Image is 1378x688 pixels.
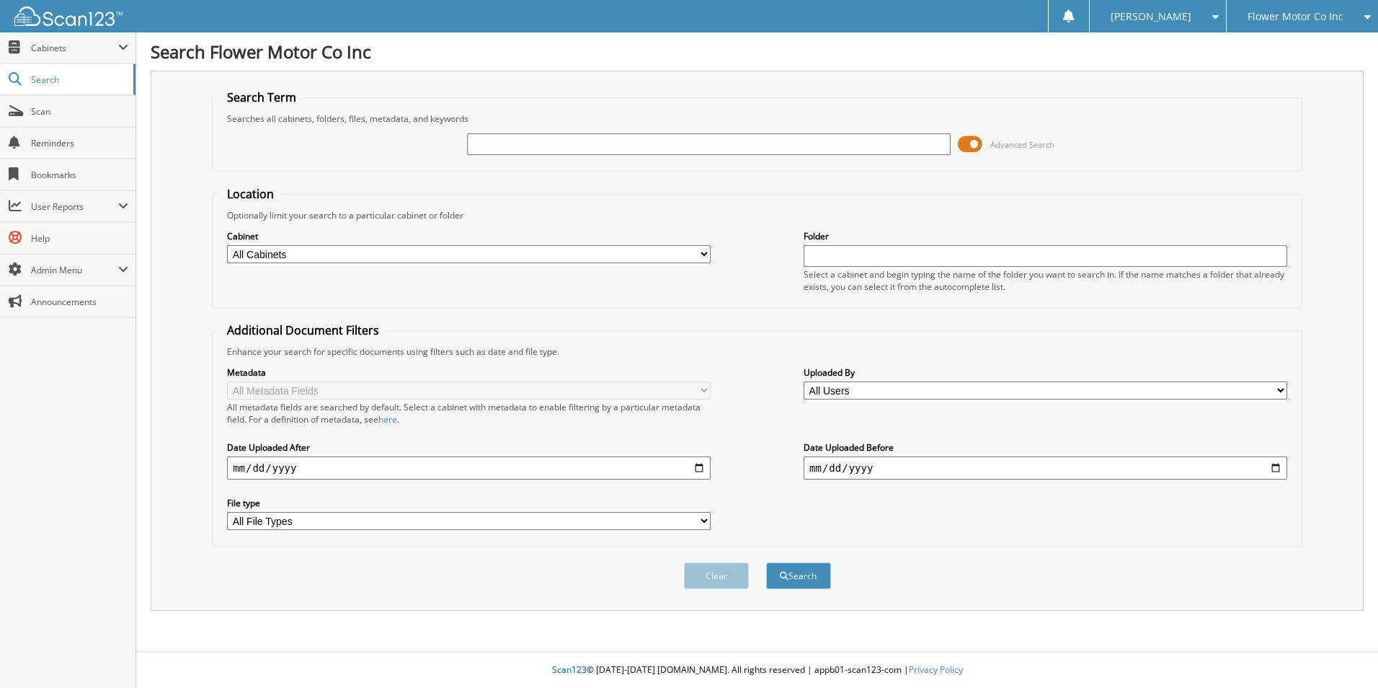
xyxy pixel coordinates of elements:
button: Search [766,563,831,589]
div: Enhance your search for specific documents using filters such as date and file type. [220,345,1294,358]
input: end [804,457,1287,480]
label: Uploaded By [804,366,1287,379]
label: Cabinet [227,230,711,242]
span: Cabinets [31,42,118,54]
span: Announcements [31,296,128,308]
div: All metadata fields are searched by default. Select a cabinet with metadata to enable filtering b... [227,401,711,425]
h1: Search Flower Motor Co Inc [151,40,1364,63]
label: Metadata [227,366,711,379]
span: Admin Menu [31,264,118,276]
span: Scan [31,105,128,118]
legend: Location [220,186,281,202]
a: Privacy Policy [909,663,963,676]
legend: Additional Document Filters [220,322,386,338]
span: [PERSON_NAME] [1111,12,1191,21]
div: Select a cabinet and begin typing the name of the folder you want to search in. If the name match... [804,268,1287,293]
legend: Search Term [220,89,303,105]
img: scan123-logo-white.svg [14,6,123,26]
input: start [227,457,711,480]
span: Flower Motor Co Inc [1248,12,1343,21]
button: Clear [684,563,749,589]
span: Reminders [31,137,128,149]
span: Advanced Search [990,139,1054,150]
span: Help [31,232,128,244]
span: Bookmarks [31,169,128,181]
span: Scan123 [552,663,587,676]
label: Date Uploaded Before [804,441,1287,454]
div: © [DATE]-[DATE] [DOMAIN_NAME]. All rights reserved | appb01-scan123-com | [136,653,1378,688]
div: Searches all cabinets, folders, files, metadata, and keywords [220,113,1294,125]
span: User Reports [31,200,118,213]
a: here [378,413,397,425]
span: Search [31,74,126,86]
div: Optionally limit your search to a particular cabinet or folder [220,209,1294,221]
label: Folder [804,230,1287,242]
label: File type [227,497,711,509]
label: Date Uploaded After [227,441,711,454]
